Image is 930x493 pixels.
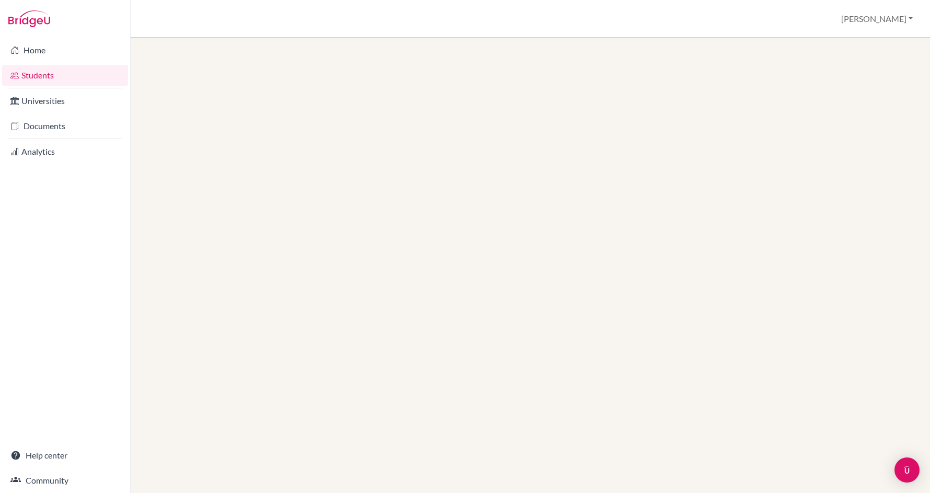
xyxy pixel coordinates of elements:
[2,141,128,162] a: Analytics
[836,9,917,29] button: [PERSON_NAME]
[2,445,128,466] a: Help center
[2,470,128,491] a: Community
[8,10,50,27] img: Bridge-U
[2,40,128,61] a: Home
[2,65,128,86] a: Students
[2,116,128,136] a: Documents
[2,90,128,111] a: Universities
[894,457,920,483] div: Open Intercom Messenger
